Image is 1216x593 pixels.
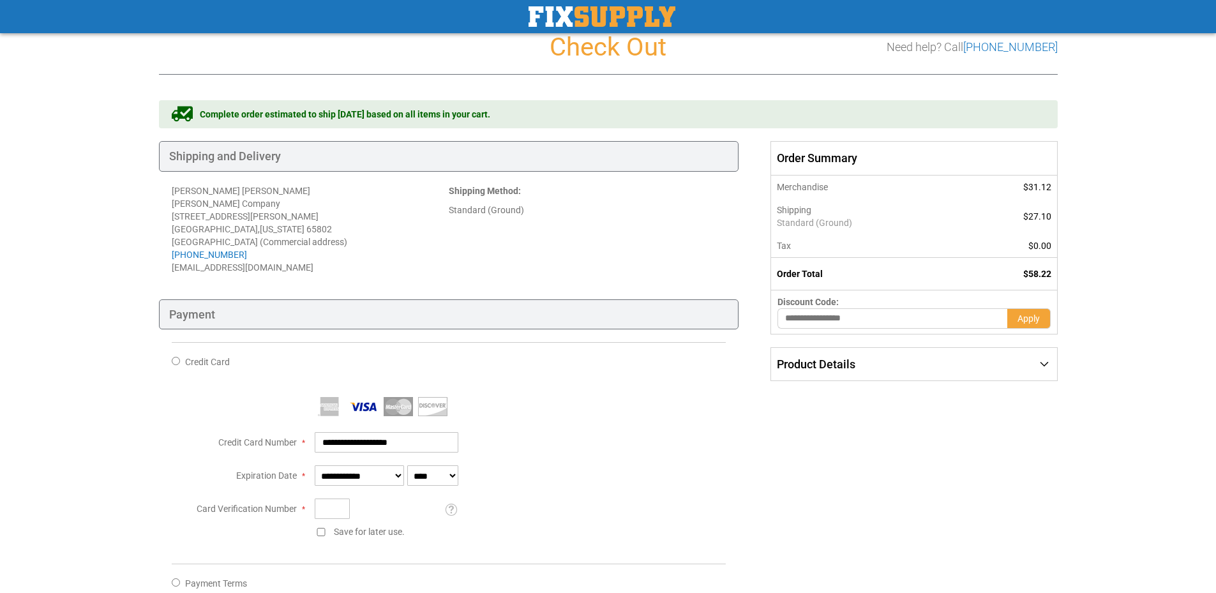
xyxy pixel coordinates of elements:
[172,262,313,273] span: [EMAIL_ADDRESS][DOMAIN_NAME]
[529,6,675,27] a: store logo
[418,397,447,416] img: Discover
[449,186,518,196] span: Shipping Method
[159,299,739,330] div: Payment
[777,297,839,307] span: Discount Code:
[185,578,247,589] span: Payment Terms
[172,250,247,260] a: [PHONE_NUMBER]
[1023,211,1051,221] span: $27.10
[236,470,297,481] span: Expiration Date
[218,437,297,447] span: Credit Card Number
[334,527,405,537] span: Save for later use.
[200,108,490,121] span: Complete order estimated to ship [DATE] based on all items in your cart.
[963,40,1058,54] a: [PHONE_NUMBER]
[349,397,379,416] img: Visa
[197,504,297,514] span: Card Verification Number
[771,176,967,199] th: Merchandise
[315,397,344,416] img: American Express
[449,204,726,216] div: Standard (Ground)
[260,224,304,234] span: [US_STATE]
[777,205,811,215] span: Shipping
[887,41,1058,54] h3: Need help? Call
[384,397,413,416] img: MasterCard
[1017,313,1040,324] span: Apply
[449,186,521,196] strong: :
[1028,241,1051,251] span: $0.00
[529,6,675,27] img: Fix Industrial Supply
[172,184,449,274] address: [PERSON_NAME] [PERSON_NAME] [PERSON_NAME] Company [STREET_ADDRESS][PERSON_NAME] [GEOGRAPHIC_DATA]...
[777,216,960,229] span: Standard (Ground)
[159,33,1058,61] h1: Check Out
[770,141,1057,176] span: Order Summary
[777,269,823,279] strong: Order Total
[185,357,230,367] span: Credit Card
[1007,308,1051,329] button: Apply
[771,234,967,258] th: Tax
[777,357,855,371] span: Product Details
[1023,182,1051,192] span: $31.12
[159,141,739,172] div: Shipping and Delivery
[1023,269,1051,279] span: $58.22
